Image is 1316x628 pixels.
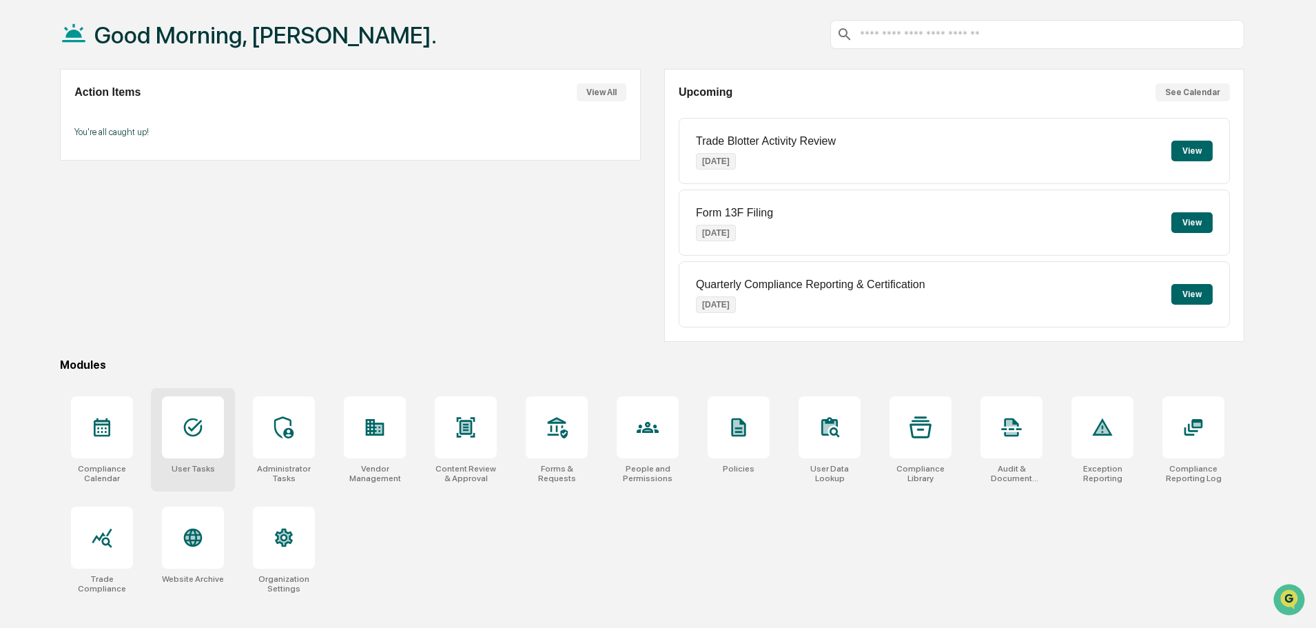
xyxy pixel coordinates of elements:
[71,574,133,594] div: Trade Compliance
[62,119,189,130] div: We're available if you need us!
[234,110,251,126] button: Start new chat
[62,105,226,119] div: Start new chat
[14,105,39,130] img: 1746055101610-c473b297-6a78-478c-a979-82029cc54cd1
[696,278,925,291] p: Quarterly Compliance Reporting & Certification
[1272,583,1309,620] iframe: Open customer support
[14,212,36,234] img: Jack Rasmussen
[8,276,94,301] a: 🖐️Preclearance
[799,464,861,483] div: User Data Lookup
[71,464,133,483] div: Compliance Calendar
[1171,284,1213,305] button: View
[28,308,87,322] span: Data Lookup
[526,464,588,483] div: Forms & Requests
[14,174,36,196] img: Jack Rasmussen
[94,21,437,49] h1: Good Morning, [PERSON_NAME].
[1171,212,1213,233] button: View
[28,188,39,199] img: 1746055101610-c473b297-6a78-478c-a979-82029cc54cd1
[14,153,92,164] div: Past conversations
[29,105,54,130] img: 8933085812038_c878075ebb4cc5468115_72.jpg
[122,225,150,236] span: [DATE]
[60,358,1244,372] div: Modules
[696,296,736,313] p: [DATE]
[723,464,754,474] div: Policies
[114,188,119,199] span: •
[980,464,1042,483] div: Audit & Document Logs
[617,464,679,483] div: People and Permissions
[696,135,836,148] p: Trade Blotter Activity Review
[696,207,773,219] p: Form 13F Filing
[253,464,315,483] div: Administrator Tasks
[1155,83,1230,101] button: See Calendar
[577,83,626,101] button: View All
[14,310,25,321] div: 🔎
[172,464,215,474] div: User Tasks
[74,127,626,137] p: You're all caught up!
[1162,464,1224,483] div: Compliance Reporting Log
[435,464,497,483] div: Content Review & Approval
[114,225,119,236] span: •
[890,464,952,483] div: Compliance Library
[162,574,224,584] div: Website Archive
[28,225,39,236] img: 1746055101610-c473b297-6a78-478c-a979-82029cc54cd1
[679,86,732,99] h2: Upcoming
[14,29,251,51] p: How can we help?
[253,574,315,594] div: Organization Settings
[100,283,111,294] div: 🗄️
[28,282,89,296] span: Preclearance
[696,153,736,170] p: [DATE]
[74,86,141,99] h2: Action Items
[43,225,112,236] span: [PERSON_NAME]
[43,188,112,199] span: [PERSON_NAME]
[344,464,406,483] div: Vendor Management
[14,283,25,294] div: 🖐️
[1071,464,1133,483] div: Exception Reporting
[137,342,167,352] span: Pylon
[114,282,171,296] span: Attestations
[696,225,736,241] p: [DATE]
[122,188,150,199] span: [DATE]
[94,276,176,301] a: 🗄️Attestations
[1171,141,1213,161] button: View
[214,150,251,167] button: See all
[8,303,92,327] a: 🔎Data Lookup
[97,341,167,352] a: Powered byPylon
